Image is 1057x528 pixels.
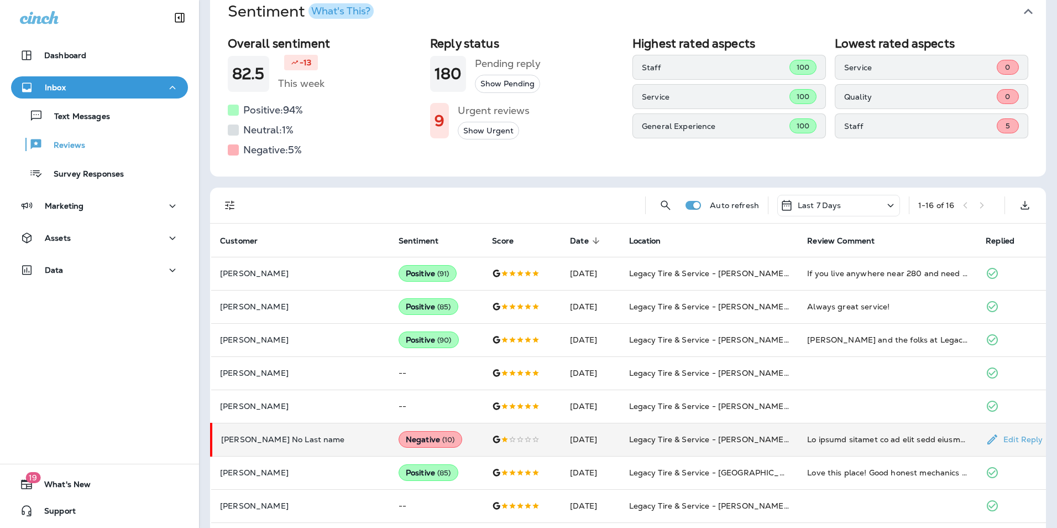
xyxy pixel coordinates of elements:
[1005,63,1010,72] span: 0
[220,369,381,377] p: [PERSON_NAME]
[228,2,374,21] h1: Sentiment
[45,201,83,210] p: Marketing
[390,390,484,423] td: --
[45,266,64,275] p: Data
[399,431,462,448] div: Negative
[918,201,954,210] div: 1 - 16 of 16
[11,195,188,217] button: Marketing
[11,104,188,127] button: Text Messages
[1006,121,1010,131] span: 5
[458,122,519,140] button: Show Urgent
[492,236,528,246] span: Score
[561,257,620,290] td: [DATE]
[228,37,421,50] h2: Overall sentiment
[11,259,188,281] button: Data
[986,236,1029,246] span: Replied
[458,102,530,120] h5: Urgent reviews
[629,368,896,378] span: Legacy Tire & Service - [PERSON_NAME] (formerly Chelsea Tire Pros)
[11,76,188,99] button: Inbox
[475,55,541,73] h5: Pending reply
[629,236,661,246] span: Location
[243,121,294,139] h5: Neutral: 1 %
[798,201,841,210] p: Last 7 Days
[629,335,896,345] span: Legacy Tire & Service - [PERSON_NAME] (formerly Chelsea Tire Pros)
[807,301,968,312] div: Always great service!
[243,141,302,159] h5: Negative: 5 %
[25,472,40,483] span: 19
[220,335,381,344] p: [PERSON_NAME]
[1014,194,1036,216] button: Export as CSV
[11,227,188,249] button: Assets
[561,489,620,522] td: [DATE]
[399,265,457,282] div: Positive
[11,473,188,495] button: 19What's New
[844,92,997,101] p: Quality
[844,122,997,131] p: Staff
[986,236,1014,246] span: Replied
[710,201,759,210] p: Auto refresh
[807,236,875,246] span: Review Comment
[561,456,620,489] td: [DATE]
[11,500,188,522] button: Support
[1005,92,1010,101] span: 0
[210,32,1046,177] div: SentimentWhat's This?
[220,236,272,246] span: Customer
[430,37,624,50] h2: Reply status
[807,236,889,246] span: Review Comment
[43,169,124,180] p: Survey Responses
[390,356,484,390] td: --
[492,236,514,246] span: Score
[390,489,484,522] td: --
[221,435,381,444] p: [PERSON_NAME] No Last name
[300,57,311,68] p: -13
[164,7,195,29] button: Collapse Sidebar
[399,298,458,315] div: Positive
[44,51,86,60] p: Dashboard
[308,3,374,19] button: What's This?
[797,121,809,131] span: 100
[435,112,444,130] h1: 9
[243,101,303,119] h5: Positive: 94 %
[807,268,968,279] div: If you live anywhere near 280 and need a new automotive shop, Chelsea Tire/Legacy Tire is the bes...
[437,335,452,345] span: ( 90 )
[45,234,71,242] p: Assets
[220,302,381,311] p: [PERSON_NAME]
[642,122,789,131] p: General Experience
[561,323,620,356] td: [DATE]
[807,434,968,445] div: It really saddens me to post this review, but if this could happen to me I hope it won't to you. ...
[43,112,110,122] p: Text Messages
[232,65,265,83] h1: 82.5
[629,468,959,478] span: Legacy Tire & Service - [GEOGRAPHIC_DATA] (formerly Chalkville Auto & Tire Service)
[220,402,381,411] p: [PERSON_NAME]
[629,501,896,511] span: Legacy Tire & Service - [PERSON_NAME] (formerly Chelsea Tire Pros)
[561,356,620,390] td: [DATE]
[33,506,76,520] span: Support
[33,480,91,493] span: What's New
[570,236,589,246] span: Date
[220,269,381,278] p: [PERSON_NAME]
[807,467,968,478] div: Love this place! Good honest mechanics and very nice people.
[844,63,997,72] p: Service
[43,141,85,151] p: Reviews
[220,236,258,246] span: Customer
[629,434,896,444] span: Legacy Tire & Service - [PERSON_NAME] (formerly Chelsea Tire Pros)
[278,75,325,92] h5: This week
[655,194,677,216] button: Search Reviews
[399,236,438,246] span: Sentiment
[835,37,1028,50] h2: Lowest rated aspects
[437,302,451,312] span: ( 85 )
[220,501,381,510] p: [PERSON_NAME]
[435,65,462,83] h1: 180
[629,268,896,278] span: Legacy Tire & Service - [PERSON_NAME] (formerly Chelsea Tire Pros)
[11,44,188,66] button: Dashboard
[629,401,896,411] span: Legacy Tire & Service - [PERSON_NAME] (formerly Chelsea Tire Pros)
[561,290,620,323] td: [DATE]
[629,236,676,246] span: Location
[797,92,809,101] span: 100
[399,236,453,246] span: Sentiment
[442,435,455,444] span: ( 10 )
[11,162,188,185] button: Survey Responses
[570,236,603,246] span: Date
[642,92,789,101] p: Service
[11,133,188,156] button: Reviews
